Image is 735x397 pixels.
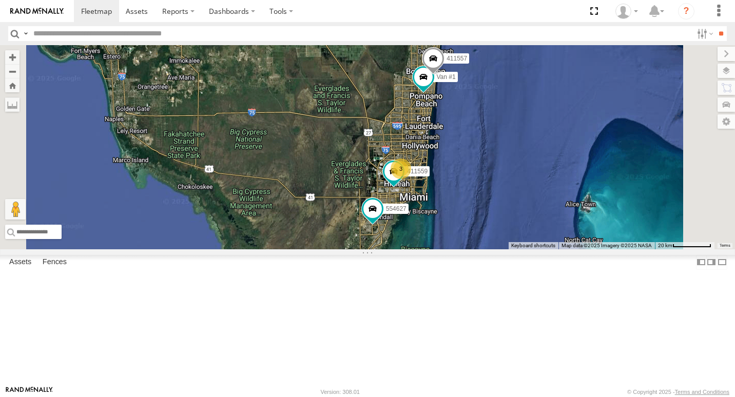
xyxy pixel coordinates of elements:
[717,255,727,270] label: Hide Summary Table
[718,114,735,129] label: Map Settings
[22,26,30,41] label: Search Query
[321,389,360,395] div: Version: 308.01
[511,242,555,249] button: Keyboard shortcuts
[391,158,411,179] div: 3
[5,199,26,220] button: Drag Pegman onto the map to open Street View
[696,255,706,270] label: Dock Summary Table to the Left
[6,387,53,397] a: Visit our Website
[5,97,20,112] label: Measure
[612,4,642,19] div: Chino Castillo
[706,255,717,270] label: Dock Summary Table to the Right
[655,242,714,249] button: Map Scale: 20 km per 72 pixels
[5,78,20,92] button: Zoom Home
[627,389,729,395] div: © Copyright 2025 -
[4,255,36,269] label: Assets
[693,26,715,41] label: Search Filter Options
[37,255,72,269] label: Fences
[5,64,20,78] button: Zoom out
[386,205,407,212] span: 554627
[562,243,652,248] span: Map data ©2025 Imagery ©2025 NASA
[720,244,730,248] a: Terms (opens in new tab)
[10,8,64,15] img: rand-logo.svg
[447,55,467,62] span: 411557
[678,3,694,19] i: ?
[5,50,20,64] button: Zoom in
[658,243,672,248] span: 20 km
[437,74,456,81] span: Van #1
[407,168,428,175] span: 411559
[675,389,729,395] a: Terms and Conditions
